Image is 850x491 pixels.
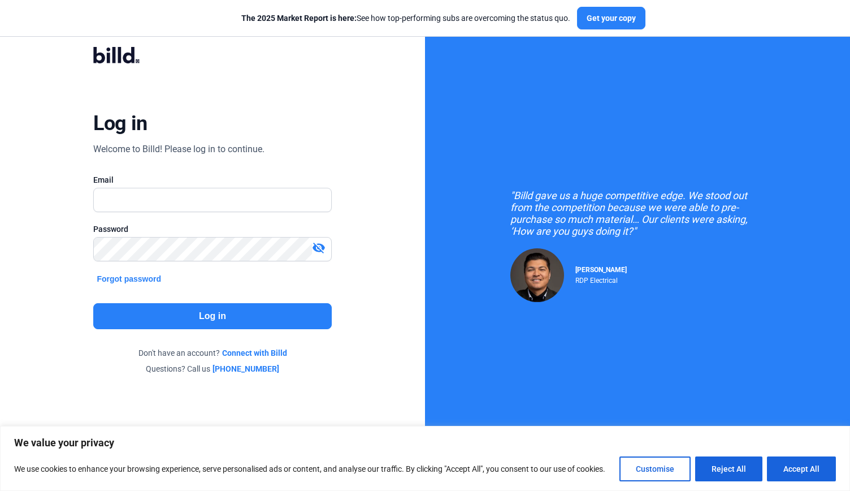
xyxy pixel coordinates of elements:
div: Don't have an account? [93,347,331,359]
button: Reject All [695,456,762,481]
div: "Billd gave us a huge competitive edge. We stood out from the competition because we were able to... [510,189,765,237]
span: [PERSON_NAME] [575,266,627,274]
div: Questions? Call us [93,363,331,374]
div: Password [93,223,331,235]
div: Log in [93,111,147,136]
div: RDP Electrical [575,274,627,285]
span: The 2025 Market Report is here: [241,14,357,23]
button: Log in [93,303,331,329]
p: We use cookies to enhance your browsing experience, serve personalised ads or content, and analys... [14,462,605,476]
button: Accept All [767,456,836,481]
img: Raul Pacheco [510,248,564,302]
a: [PHONE_NUMBER] [212,363,279,374]
div: Welcome to Billd! Please log in to continue. [93,143,264,156]
mat-icon: visibility_off [312,241,326,255]
a: Connect with Billd [222,347,287,359]
div: See how top-performing subs are overcoming the status quo. [241,12,570,24]
div: Email [93,174,331,186]
button: Customise [619,456,691,481]
button: Get your copy [577,7,645,29]
p: We value your privacy [14,436,836,450]
button: Forgot password [93,273,164,285]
